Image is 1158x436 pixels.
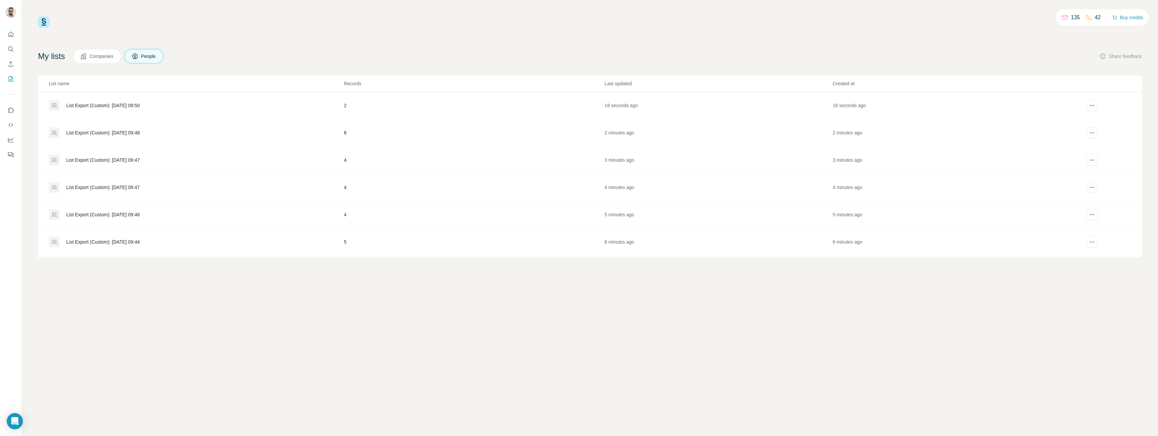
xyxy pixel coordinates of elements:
p: 135 [1071,13,1080,22]
td: 4 [343,201,604,228]
div: List Export (Custom): [DATE] 09:44 [66,239,140,245]
button: actions [1087,100,1097,111]
img: Avatar [5,7,16,18]
div: List Export (Custom): [DATE] 09:47 [66,157,140,163]
button: actions [1087,127,1097,138]
td: 4 minutes ago [604,174,832,201]
h4: My lists [38,51,65,62]
td: 2 minutes ago [604,119,832,147]
td: 2 [343,256,604,283]
p: Records [344,80,604,87]
button: Use Surfe on LinkedIn [5,104,16,116]
p: Last updated [605,80,832,87]
button: Share feedback [1099,53,1142,60]
td: 3 minutes ago [832,147,1060,174]
span: People [141,53,157,60]
button: actions [1087,155,1097,165]
div: Open Intercom Messenger [7,413,23,429]
td: 6 minutes ago [604,228,832,256]
td: 4 [343,147,604,174]
button: Use Surfe API [5,119,16,131]
div: List Export (Custom): [DATE] 09:46 [66,211,140,218]
td: 7 minutes ago [604,256,832,283]
div: List Export (Custom): [DATE] 09:47 [66,184,140,191]
button: Quick start [5,28,16,40]
td: 8 [343,119,604,147]
p: List name [49,80,343,87]
button: Buy credits [1112,13,1143,22]
td: 5 minutes ago [604,201,832,228]
td: 6 minutes ago [832,228,1060,256]
button: Feedback [5,149,16,161]
button: actions [1087,237,1097,247]
p: 42 [1095,13,1101,22]
button: My lists [5,73,16,85]
div: List Export (Custom): [DATE] 09:50 [66,102,140,109]
img: Surfe Logo [38,16,49,28]
td: 4 [343,174,604,201]
td: 18 seconds ago [832,92,1060,119]
td: 4 minutes ago [832,174,1060,201]
div: List Export (Custom): [DATE] 09:48 [66,129,140,136]
button: actions [1087,209,1097,220]
button: Enrich CSV [5,58,16,70]
button: Search [5,43,16,55]
td: 2 minutes ago [832,119,1060,147]
span: Companies [90,53,114,60]
td: 18 seconds ago [604,92,832,119]
button: Dashboard [5,134,16,146]
td: 5 minutes ago [832,201,1060,228]
p: Created at [832,80,1060,87]
button: actions [1087,182,1097,193]
td: 7 minutes ago [832,256,1060,283]
td: 5 [343,228,604,256]
td: 2 [343,92,604,119]
td: 3 minutes ago [604,147,832,174]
